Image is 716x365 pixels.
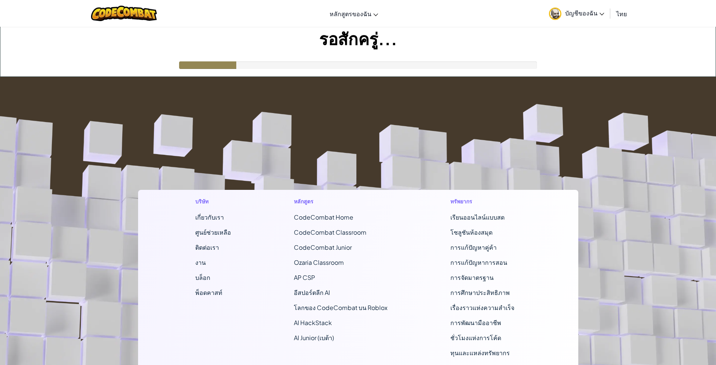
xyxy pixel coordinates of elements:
[195,289,222,296] a: พ็อดคาสท์
[195,213,224,221] a: เกี่ยวกับเรา
[613,3,631,24] a: ไทย
[195,258,206,266] a: งาน
[450,349,510,357] a: ทุนและแหล่งทรัพยากร
[294,319,332,327] a: AI HackStack
[294,197,388,205] h1: หลักสูตร
[450,213,505,221] a: เรียนออนไลน์แบบสด
[450,228,493,236] a: โซลูชันห้องสมุด
[195,228,231,236] a: ศูนย์ช่วยเหลือ
[450,273,494,281] a: การจัดมาตรฐาน
[545,2,608,25] a: บัญชีของฉัน
[91,6,157,21] img: CodeCombat logo
[195,197,231,205] h1: บริษัท
[195,273,210,281] a: บล็อก
[450,197,521,205] h1: ทรัพยากร
[450,258,507,266] a: การแก้ปัญหาการสอน
[294,213,353,221] span: CodeCombat Home
[450,334,501,342] a: ชั่วโมงแห่งการโค้ด
[565,9,604,17] span: บัญชีของฉัน
[450,243,497,251] a: การแก้ปัญหาคู่ค้า
[549,8,561,20] img: avatar
[450,289,510,296] a: การศึกษาประสิทธิภาพ
[294,334,334,342] a: AI Junior (เบต้า)
[294,228,366,236] a: CodeCombat Classroom
[326,3,382,24] a: หลักสูตรของฉัน
[0,27,716,50] h1: รอสักครู่...
[294,258,344,266] a: Ozaria Classroom
[330,10,371,18] span: หลักสูตรของฉัน
[294,243,352,251] a: CodeCombat Junior
[616,10,627,18] span: ไทย
[294,289,330,296] a: อีสปอร์ตลีก AI
[450,319,501,327] a: การพัฒนามืออาชีพ
[195,243,219,251] span: ติดต่อเรา
[294,304,388,312] a: โลกของ CodeCombat บน Roblox
[450,304,514,312] a: เรื่องราวแห่งความสำเร็จ
[294,273,315,281] a: AP CSP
